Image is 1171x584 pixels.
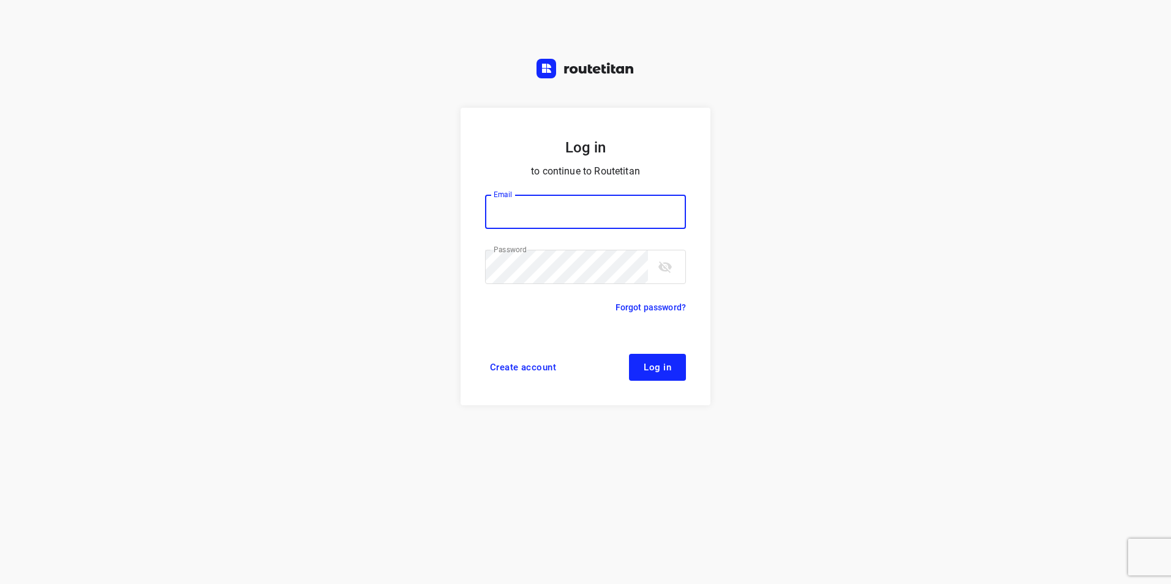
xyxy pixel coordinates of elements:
button: toggle password visibility [653,255,677,279]
button: Log in [629,354,686,381]
img: Routetitan [537,59,634,78]
h5: Log in [485,137,686,158]
span: Log in [644,362,671,372]
p: to continue to Routetitan [485,163,686,180]
span: Create account [490,362,556,372]
a: Routetitan [537,59,634,81]
a: Create account [485,354,561,381]
a: Forgot password? [616,300,686,315]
